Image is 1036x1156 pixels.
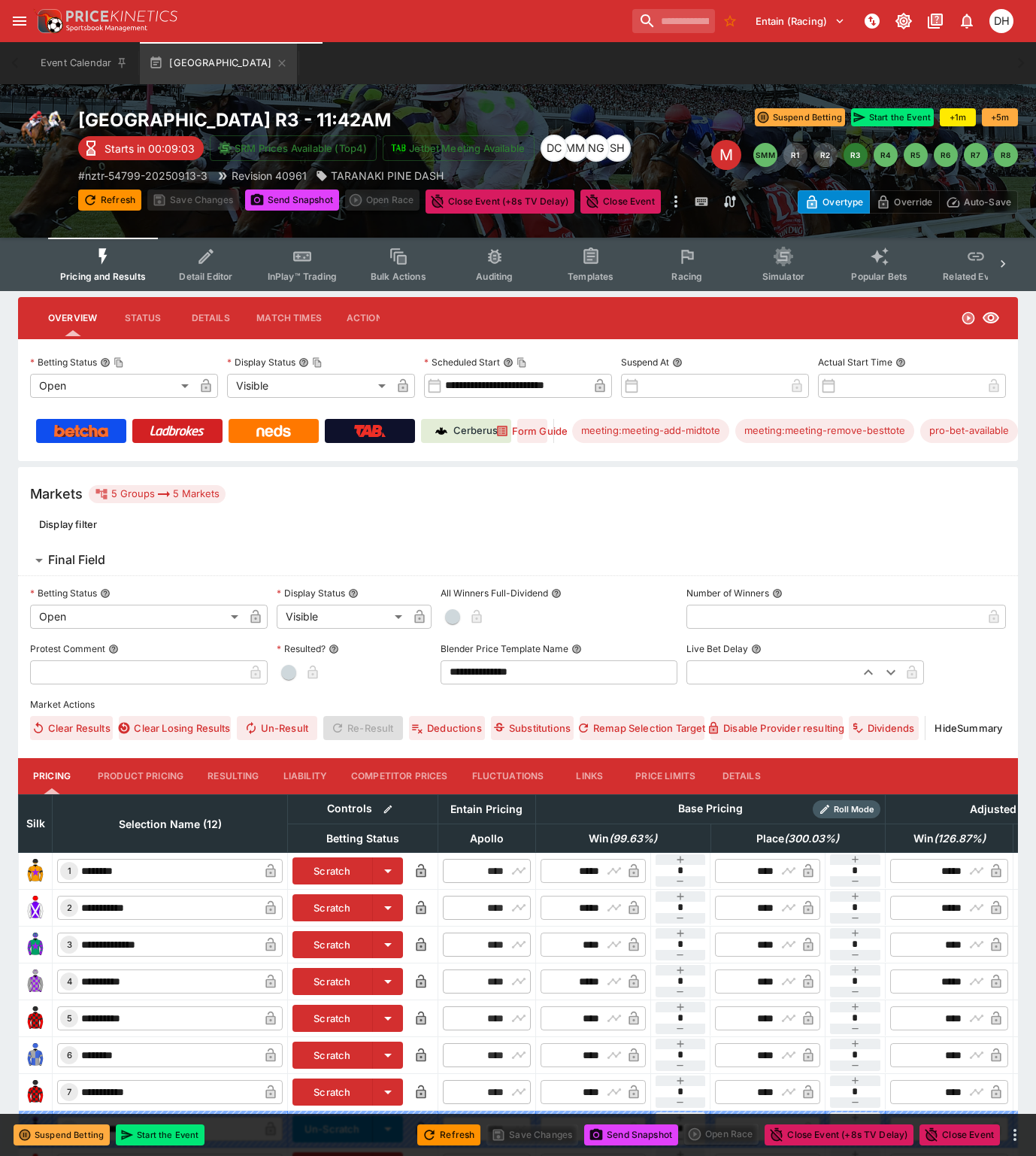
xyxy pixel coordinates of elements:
button: Scratch [292,968,373,995]
span: 4 [64,976,75,987]
button: Scratch [292,1005,373,1032]
div: split button [345,190,420,211]
span: Templates [568,271,613,282]
button: Final Field [18,545,1018,575]
button: Documentation [922,8,949,35]
button: more [667,190,685,214]
button: Display Status [348,588,359,599]
img: runner 4 [23,969,47,994]
h2: Copy To Clipboard [78,108,626,132]
div: Visible [277,605,407,629]
button: Close Event (+8s TV Delay) [765,1124,913,1145]
svg: Visible [982,309,1000,327]
button: NOT Connected to PK [859,8,886,35]
span: 3 [64,939,75,950]
p: Display Status [227,356,295,369]
p: Resulted? [277,642,326,655]
button: SMM [753,143,777,167]
span: Racing [671,271,702,282]
img: PriceKinetics Logo [33,6,63,36]
input: search [632,9,715,33]
div: 5 Groups 5 Markets [95,485,220,503]
button: Blender Price Template Name [571,644,582,654]
p: Revision 40961 [232,168,307,184]
div: Michela Marris [562,135,589,162]
p: Scheduled Start [424,356,500,369]
button: Event Calendar [32,42,137,84]
p: Override [894,194,932,210]
button: Copy To Clipboard [516,357,527,368]
button: Resulting [195,758,271,794]
button: Close Event (+8s TV Delay) [426,190,574,214]
span: Win(99.63%) [572,830,674,848]
button: Start the Event [851,108,934,126]
button: R3 [844,143,868,167]
span: 7 [64,1087,74,1097]
div: Base Pricing [672,799,749,818]
em: ( 99.63 %) [609,830,657,848]
svg: Open [961,311,976,326]
div: Scott Hunt [604,135,631,162]
button: Details [707,758,775,794]
button: Price Limits [623,758,707,794]
button: Close Event [580,190,661,214]
button: Match Times [244,300,334,336]
img: TabNZ [354,425,386,437]
img: Cerberus [435,425,447,437]
em: ( 300.03 %) [784,830,839,848]
button: Pricing [18,758,86,794]
span: Detail Editor [179,271,232,282]
button: Number of Winners [772,588,783,599]
button: HideSummary [931,716,1006,740]
button: Refresh [78,190,141,211]
div: David Crockford [541,135,568,162]
button: R4 [874,143,898,167]
div: Betting Target: cerberus [735,419,914,443]
p: Suspend At [621,356,669,369]
button: All Winners Full-Dividend [551,588,562,599]
span: Popular Bets [851,271,907,282]
button: Scratch [292,931,373,958]
button: Auto-Save [939,190,1018,214]
button: R2 [813,143,838,167]
h6: Final Field [48,552,105,568]
button: Resulted? [329,644,339,654]
button: [GEOGRAPHIC_DATA] [140,42,297,84]
button: Dividends [849,716,919,740]
button: Display filter [30,512,106,536]
button: Status [109,300,177,336]
button: Remap Selection Target [580,716,704,740]
p: Betting Status [30,356,97,369]
button: R8 [994,143,1018,167]
img: runner 3 [23,933,47,957]
button: Display StatusCopy To Clipboard [298,357,309,368]
th: Entain Pricing [438,794,535,824]
div: Betting Target: cerberus [920,419,1018,443]
span: Un-Result [237,716,317,740]
img: Betcha [54,425,108,437]
a: Form Guide [517,419,547,443]
button: Suspend Betting [14,1124,110,1145]
button: Scratch [292,1042,373,1069]
p: Number of Winners [686,587,769,599]
span: meeting:meeting-add-midtote [572,423,729,438]
button: Copy To Clipboard [312,357,323,368]
button: Scratch [292,857,373,884]
button: Details [177,300,244,336]
p: Protest Comment [30,642,105,655]
div: Open [30,605,244,629]
button: R6 [934,143,958,167]
div: Nick Goss [583,135,610,162]
img: runner 7 [23,1080,47,1104]
span: Win(126.87%) [897,830,1002,848]
button: Live Bet Delay [751,644,762,654]
button: SRM Prices Available (Top4) [210,135,377,161]
div: Daniel Hooper [989,9,1013,33]
button: Betting StatusCopy To Clipboard [100,357,111,368]
span: pro-bet-available [920,423,1018,438]
div: Event type filters [48,238,988,291]
button: Daniel Hooper [985,5,1018,38]
button: Override [869,190,939,214]
img: horse_racing.png [18,108,66,156]
p: TARANAKI PINE DASH [331,168,444,184]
